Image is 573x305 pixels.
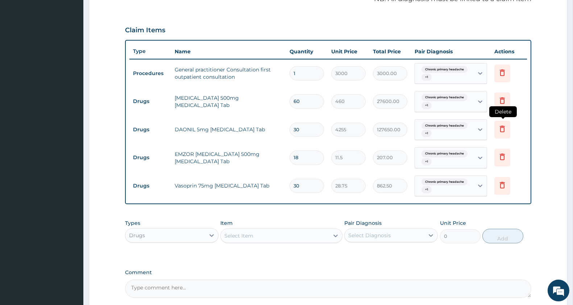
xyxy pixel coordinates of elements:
[129,67,171,80] td: Procedures
[129,232,145,239] div: Drugs
[422,122,468,129] span: Chronic primary headache
[440,219,466,227] label: Unit Price
[125,269,531,276] label: Comment
[13,36,29,54] img: d_794563401_company_1708531726252_794563401
[422,102,432,109] span: + 1
[411,44,491,59] th: Pair Diagnosis
[171,44,286,59] th: Name
[344,219,382,227] label: Pair Diagnosis
[129,179,171,193] td: Drugs
[482,229,523,243] button: Add
[422,178,468,186] span: Chronic primary headache
[348,232,391,239] div: Select Diagnosis
[171,147,286,169] td: EMZOR [MEDICAL_DATA] 500mg [MEDICAL_DATA] Tab
[119,4,136,21] div: Minimize live chat window
[286,44,328,59] th: Quantity
[328,44,369,59] th: Unit Price
[171,91,286,112] td: [MEDICAL_DATA] 500mg [MEDICAL_DATA] Tab
[129,151,171,164] td: Drugs
[422,94,468,101] span: Chronic primary headache
[171,62,286,84] td: General practitioner Consultation first outpatient consultation
[38,41,122,50] div: Chat with us now
[422,186,432,193] span: + 1
[125,220,140,226] label: Types
[125,26,165,34] h3: Claim Items
[369,44,411,59] th: Total Price
[220,219,233,227] label: Item
[422,150,468,157] span: Chronic primary headache
[422,130,432,137] span: + 1
[171,122,286,137] td: DAONIL 5mg [MEDICAL_DATA] Tab
[422,66,468,73] span: Chronic primary headache
[129,45,171,58] th: Type
[491,44,527,59] th: Actions
[129,123,171,136] td: Drugs
[422,158,432,165] span: + 1
[224,232,253,239] div: Select Item
[129,95,171,108] td: Drugs
[4,198,138,223] textarea: Type your message and hit 'Enter'
[42,91,100,165] span: We're online!
[171,178,286,193] td: Vasoprin 75mg [MEDICAL_DATA] Tab
[422,74,432,81] span: + 1
[489,106,517,117] span: Delete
